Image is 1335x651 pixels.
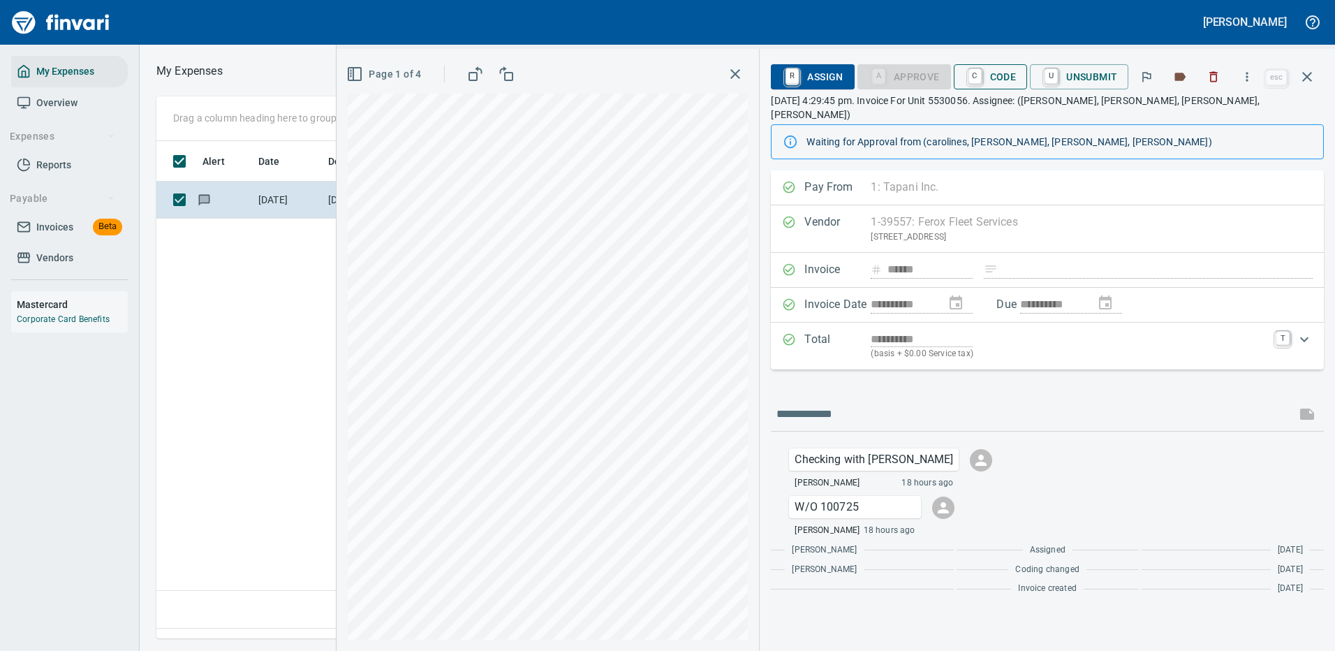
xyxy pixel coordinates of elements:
span: Code [965,65,1017,89]
button: Page 1 of 4 [344,61,427,87]
a: InvoicesBeta [11,212,128,243]
button: Expenses [4,124,121,149]
span: My Expenses [36,63,94,80]
span: [PERSON_NAME] [792,563,857,577]
a: Overview [11,87,128,119]
span: Description [328,153,381,170]
p: Drag a column heading here to group the table [173,111,378,125]
span: Expenses [10,128,115,145]
button: RAssign [771,64,854,89]
p: Total [804,331,871,361]
span: This records your message into the invoice and notifies anyone mentioned [1290,397,1324,431]
button: UUnsubmit [1030,64,1128,89]
a: R [785,68,799,84]
a: C [968,68,982,84]
span: 18 hours ago [901,476,953,490]
span: [DATE] [1278,582,1303,596]
span: [DATE] [1278,543,1303,557]
a: Reports [11,149,128,181]
img: Finvari [8,6,113,39]
span: Assign [782,65,843,89]
span: Invoices [36,219,73,236]
h5: [PERSON_NAME] [1203,15,1287,29]
a: Corporate Card Benefits [17,314,110,324]
span: Date [258,153,298,170]
span: Alert [202,153,243,170]
div: Expand [771,323,1324,370]
span: [PERSON_NAME] [792,543,857,557]
a: esc [1266,70,1287,85]
span: Alert [202,153,225,170]
span: Date [258,153,280,170]
span: Vendors [36,249,73,267]
p: Checking with [PERSON_NAME] [795,451,953,468]
p: W/O 100725 [795,499,915,515]
p: My Expenses [156,63,223,80]
a: T [1276,331,1290,345]
button: Payable [4,186,121,212]
p: (basis + $0.00 Service tax) [871,347,1267,361]
a: U [1045,68,1058,84]
span: Close invoice [1262,60,1324,94]
span: Description [328,153,399,170]
button: Discard [1198,61,1229,92]
span: Page 1 of 4 [349,66,421,83]
span: Reports [36,156,71,174]
button: More [1232,61,1262,92]
div: Coding Required [857,70,951,82]
button: Flag [1131,61,1162,92]
div: Waiting for Approval from (carolines, [PERSON_NAME], [PERSON_NAME], [PERSON_NAME]) [806,129,1312,154]
p: [DATE] 4:29:45 pm. Invoice For Unit 5530056. Assignee: ([PERSON_NAME], [PERSON_NAME], [PERSON_NAM... [771,94,1324,122]
button: Labels [1165,61,1195,92]
a: Vendors [11,242,128,274]
span: [PERSON_NAME] [795,524,860,538]
h6: Mastercard [17,297,128,312]
button: [PERSON_NAME] [1200,11,1290,33]
span: [PERSON_NAME] [795,476,860,490]
span: Coding changed [1015,563,1079,577]
a: My Expenses [11,56,128,87]
button: CCode [954,64,1028,89]
div: Click for options [789,496,920,518]
span: 18 hours ago [864,524,915,538]
div: Click for options [789,448,959,471]
nav: breadcrumb [156,63,223,80]
span: Unsubmit [1041,65,1117,89]
span: Overview [36,94,78,112]
span: [DATE] [1278,563,1303,577]
span: Has messages [197,195,212,204]
td: [DATE] Invoice W 7124 from Ferox Fleet Services (1-39557) [323,182,448,219]
span: Assigned [1030,543,1065,557]
span: Beta [93,219,122,235]
td: [DATE] [253,182,323,219]
span: Payable [10,190,115,207]
span: Invoice created [1018,582,1077,596]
